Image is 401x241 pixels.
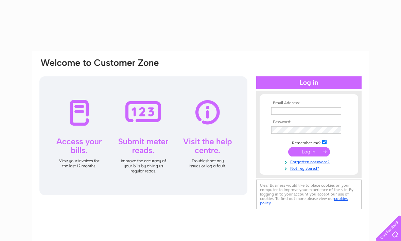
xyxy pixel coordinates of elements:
td: Remember me? [269,139,348,146]
div: Clear Business would like to place cookies on your computer to improve your experience of the sit... [256,180,362,209]
a: Forgotten password? [271,158,348,165]
th: Password: [269,120,348,125]
th: Email Address: [269,101,348,106]
a: Not registered? [271,165,348,171]
input: Submit [288,147,330,156]
a: cookies policy [260,196,348,205]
